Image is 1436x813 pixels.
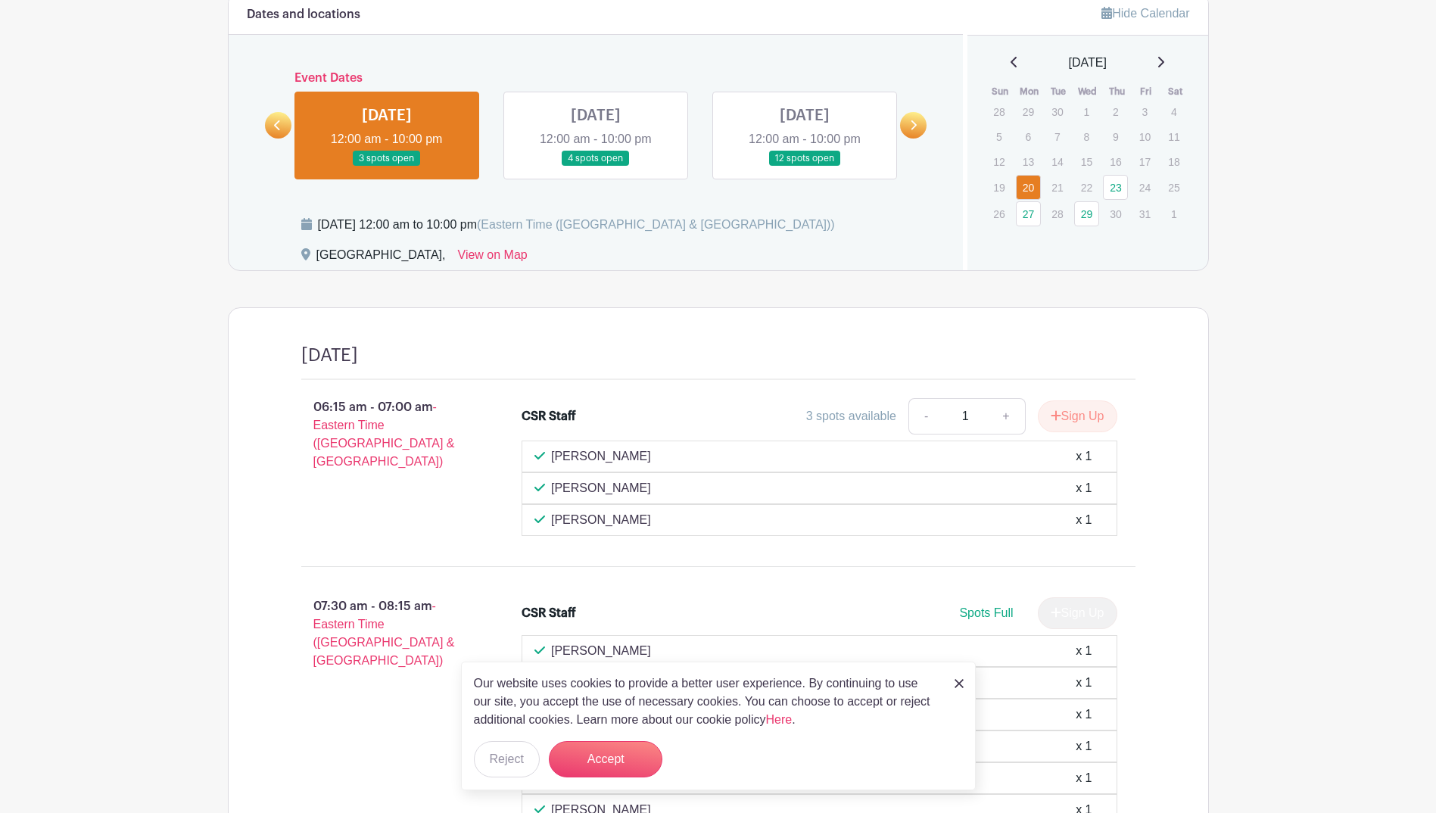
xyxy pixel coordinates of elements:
h6: Dates and locations [247,8,360,22]
p: 1 [1074,100,1099,123]
p: 21 [1045,176,1070,199]
a: 27 [1016,201,1041,226]
h6: Event Dates [291,71,901,86]
a: 23 [1103,175,1128,200]
p: Our website uses cookies to provide a better user experience. By continuing to use our site, you ... [474,674,939,729]
div: [DATE] 12:00 am to 10:00 pm [318,216,835,234]
p: 15 [1074,150,1099,173]
p: 12 [986,150,1011,173]
p: [PERSON_NAME] [551,511,651,529]
a: View on Map [458,246,528,270]
div: x 1 [1076,642,1092,660]
a: 20 [1016,175,1041,200]
button: Sign Up [1038,400,1117,432]
p: 28 [986,100,1011,123]
p: 19 [986,176,1011,199]
p: 22 [1074,176,1099,199]
p: 1 [1161,202,1186,226]
div: x 1 [1076,674,1092,692]
div: CSR Staff [522,604,576,622]
th: Tue [1044,84,1073,99]
p: 30 [1103,202,1128,226]
span: Spots Full [959,606,1013,619]
p: 9 [1103,125,1128,148]
div: [GEOGRAPHIC_DATA], [316,246,446,270]
p: 17 [1132,150,1157,173]
p: 11 [1161,125,1186,148]
p: 29 [1016,100,1041,123]
button: Reject [474,741,540,777]
a: 29 [1074,201,1099,226]
p: 3 [1132,100,1157,123]
p: 4 [1161,100,1186,123]
th: Mon [1015,84,1045,99]
p: 25 [1161,176,1186,199]
th: Sun [986,84,1015,99]
p: [PERSON_NAME] [551,447,651,466]
button: Accept [549,741,662,777]
p: 16 [1103,150,1128,173]
div: x 1 [1076,511,1092,529]
p: 5 [986,125,1011,148]
div: 3 spots available [806,407,896,425]
p: 06:15 am - 07:00 am [277,392,498,477]
p: [PERSON_NAME] [551,479,651,497]
span: - Eastern Time ([GEOGRAPHIC_DATA] & [GEOGRAPHIC_DATA]) [313,400,455,468]
img: close_button-5f87c8562297e5c2d7936805f587ecaba9071eb48480494691a3f1689db116b3.svg [955,679,964,688]
p: [PERSON_NAME] [551,642,651,660]
div: x 1 [1076,447,1092,466]
div: x 1 [1076,769,1092,787]
p: 8 [1074,125,1099,148]
th: Thu [1102,84,1132,99]
div: x 1 [1076,479,1092,497]
p: 28 [1045,202,1070,226]
p: 7 [1045,125,1070,148]
a: Hide Calendar [1101,7,1189,20]
th: Sat [1160,84,1190,99]
p: 26 [986,202,1011,226]
a: Here [766,713,793,726]
p: 24 [1132,176,1157,199]
p: 31 [1132,202,1157,226]
th: Wed [1073,84,1103,99]
p: 2 [1103,100,1128,123]
th: Fri [1132,84,1161,99]
p: 07:30 am - 08:15 am [277,591,498,676]
div: CSR Staff [522,407,576,425]
a: + [987,398,1025,435]
p: 30 [1045,100,1070,123]
p: 13 [1016,150,1041,173]
span: (Eastern Time ([GEOGRAPHIC_DATA] & [GEOGRAPHIC_DATA])) [477,218,835,231]
span: [DATE] [1069,54,1107,72]
h4: [DATE] [301,344,358,366]
p: 14 [1045,150,1070,173]
div: x 1 [1076,737,1092,755]
div: x 1 [1076,706,1092,724]
a: - [908,398,943,435]
p: 6 [1016,125,1041,148]
p: 10 [1132,125,1157,148]
p: 18 [1161,150,1186,173]
span: - Eastern Time ([GEOGRAPHIC_DATA] & [GEOGRAPHIC_DATA]) [313,600,455,667]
